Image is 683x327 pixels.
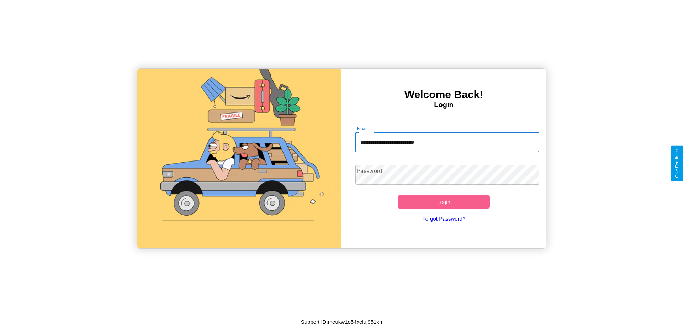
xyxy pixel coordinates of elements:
[341,101,546,109] h4: Login
[352,209,536,229] a: Forgot Password?
[398,195,490,209] button: Login
[357,126,368,132] label: Email
[301,317,382,327] p: Support ID: meukw1o54xeluj951kn
[674,149,679,178] div: Give Feedback
[341,89,546,101] h3: Welcome Back!
[137,69,341,248] img: gif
